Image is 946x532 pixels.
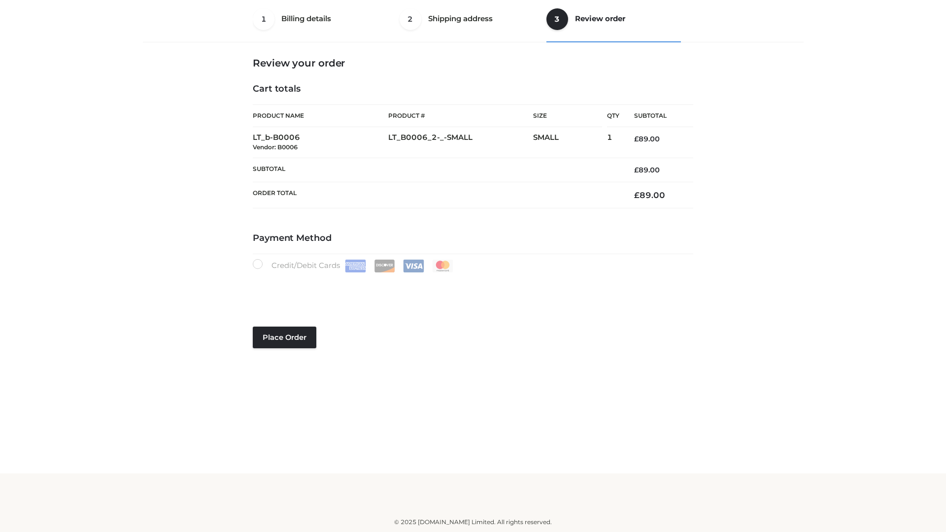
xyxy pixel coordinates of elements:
th: Subtotal [619,105,693,127]
th: Size [533,105,602,127]
span: £ [634,134,639,143]
iframe: Secure payment input frame [251,270,691,306]
h4: Payment Method [253,233,693,244]
button: Place order [253,327,316,348]
td: 1 [607,127,619,158]
img: Visa [403,260,424,272]
span: £ [634,190,640,200]
label: Credit/Debit Cards [253,259,454,272]
td: LT_B0006_2-_-SMALL [388,127,533,158]
th: Subtotal [253,158,619,182]
th: Qty [607,104,619,127]
td: SMALL [533,127,607,158]
bdi: 89.00 [634,166,660,174]
img: Discover [374,260,395,272]
h4: Cart totals [253,84,693,95]
h3: Review your order [253,57,693,69]
img: Mastercard [432,260,453,272]
th: Product # [388,104,533,127]
img: Amex [345,260,366,272]
span: £ [634,166,639,174]
th: Order Total [253,182,619,208]
th: Product Name [253,104,388,127]
small: Vendor: B0006 [253,143,298,151]
bdi: 89.00 [634,134,660,143]
td: LT_b-B0006 [253,127,388,158]
div: © 2025 [DOMAIN_NAME] Limited. All rights reserved. [146,517,800,527]
bdi: 89.00 [634,190,665,200]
